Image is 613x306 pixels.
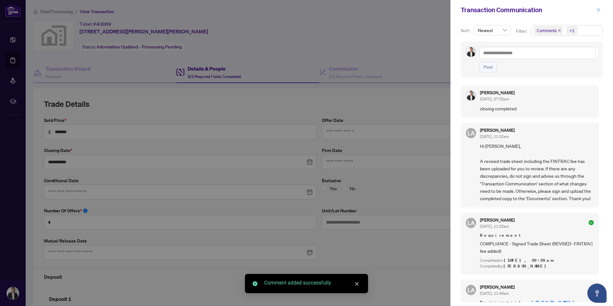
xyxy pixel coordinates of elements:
span: LA [467,218,475,227]
img: Profile Icon [466,91,476,100]
span: [DATE], 07:32pm [480,97,509,101]
div: +1 [569,27,575,34]
span: [DATE], 09:09am [504,258,555,263]
span: [DATE], 11:49am [480,291,509,296]
p: Filter: [516,28,528,35]
span: check-circle [253,281,257,286]
button: Post [479,62,497,72]
span: Newest [478,25,507,35]
div: Transaction Communication [461,5,594,15]
span: Hi [PERSON_NAME], A revised trade sheet including the FINTRAC fee has been uploaded for you to re... [480,142,594,202]
span: Comments [537,27,557,34]
span: close [355,282,359,286]
h5: [PERSON_NAME] [480,128,515,132]
span: COMPLIANCE - Signed Trade Sheet (REVISED- FINTRAC fee added) [480,240,594,255]
a: Close [353,280,360,287]
h5: [PERSON_NAME] [480,90,515,95]
h5: [PERSON_NAME] [480,218,515,222]
div: Comment added successfully [264,279,360,287]
span: LA [467,285,475,294]
span: Requirement [480,232,594,239]
p: Sort: [461,27,471,34]
div: Completed on [480,258,594,264]
button: Open asap [587,284,607,303]
h5: [PERSON_NAME] [480,285,515,289]
span: Comments [534,26,563,35]
span: [DATE], 11:52am [480,224,509,229]
span: closing completed [480,105,594,112]
img: Profile Icon [466,47,476,57]
span: check-circle [589,220,594,225]
span: check-circle [589,287,594,292]
span: LA [467,129,475,138]
span: close [596,8,601,12]
span: [DATE], 11:52am [480,134,509,139]
div: Completed by [480,263,594,269]
span: close [558,29,561,32]
span: [PERSON_NAME] [504,263,550,269]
